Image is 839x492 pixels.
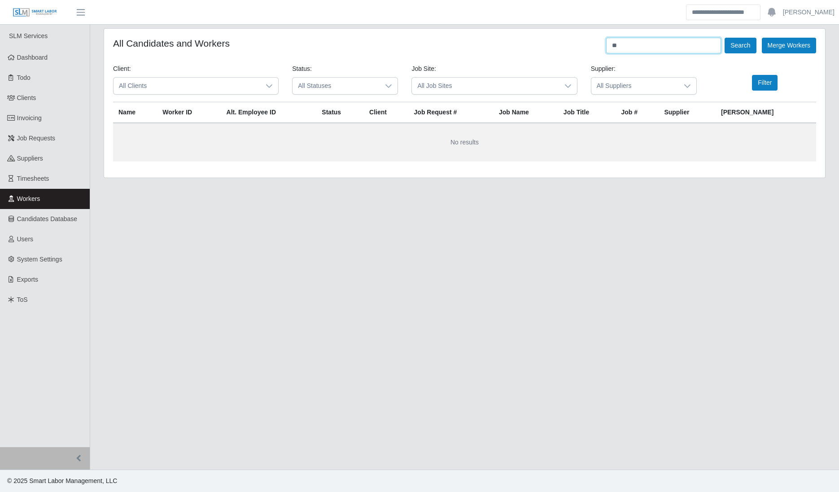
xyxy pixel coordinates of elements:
th: Supplier [659,102,716,123]
span: All Clients [114,78,260,94]
span: ToS [17,296,28,303]
h4: All Candidates and Workers [113,38,230,49]
th: Status [316,102,364,123]
span: System Settings [17,256,62,263]
span: SLM Services [9,32,48,39]
span: All Suppliers [591,78,678,94]
span: Workers [17,195,40,202]
label: Supplier: [591,64,616,74]
span: Suppliers [17,155,43,162]
th: Job Request # [409,102,494,123]
button: Search [725,38,756,53]
span: Job Requests [17,135,56,142]
span: Exports [17,276,38,283]
th: Name [113,102,157,123]
span: Users [17,235,34,243]
label: Status: [292,64,312,74]
label: Client: [113,64,131,74]
th: Job Name [494,102,558,123]
button: Filter [752,75,778,91]
span: Clients [17,94,36,101]
span: Invoicing [17,114,42,122]
span: Todo [17,74,31,81]
input: Search [686,4,760,20]
th: Job Title [558,102,616,123]
span: © 2025 Smart Labor Management, LLC [7,477,117,484]
td: No results [113,123,816,161]
span: Dashboard [17,54,48,61]
span: All Job Sites [412,78,559,94]
th: Job # [616,102,659,123]
span: All Statuses [293,78,380,94]
label: Job Site: [411,64,436,74]
img: SLM Logo [13,8,57,17]
th: Alt. Employee ID [221,102,317,123]
span: Candidates Database [17,215,78,222]
span: Timesheets [17,175,49,182]
button: Merge Workers [762,38,816,53]
th: [PERSON_NAME] [716,102,816,123]
th: Worker ID [157,102,221,123]
a: [PERSON_NAME] [783,8,835,17]
th: Client [364,102,409,123]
